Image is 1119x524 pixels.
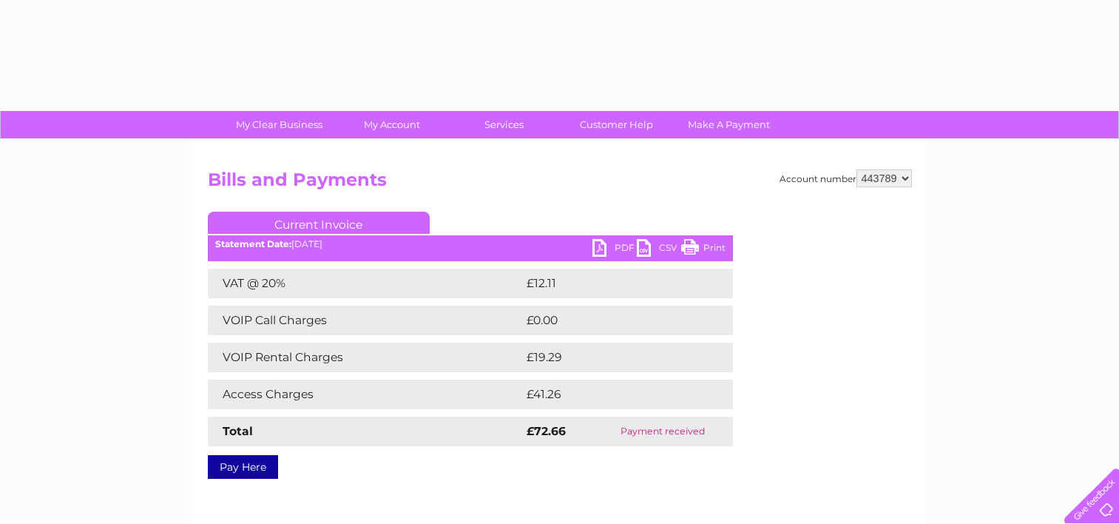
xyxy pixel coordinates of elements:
a: Print [681,239,726,261]
a: CSV [637,239,681,261]
a: Customer Help [555,111,677,138]
h2: Bills and Payments [208,169,912,198]
td: Payment received [593,417,732,446]
strong: Total [223,424,253,438]
a: My Account [331,111,453,138]
strong: £72.66 [527,424,566,438]
a: PDF [592,239,637,261]
td: £41.26 [523,380,702,409]
div: Account number [780,169,912,187]
a: Make A Payment [668,111,790,138]
a: My Clear Business [218,111,340,138]
a: Pay Here [208,455,278,479]
td: Access Charges [208,380,523,409]
b: Statement Date: [215,238,291,249]
a: Current Invoice [208,212,430,234]
td: VOIP Rental Charges [208,343,523,372]
td: £0.00 [523,306,699,335]
td: £12.11 [523,269,698,298]
td: VAT @ 20% [208,269,523,298]
td: £19.29 [523,343,702,372]
td: VOIP Call Charges [208,306,523,335]
div: [DATE] [208,239,733,249]
a: Services [443,111,565,138]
